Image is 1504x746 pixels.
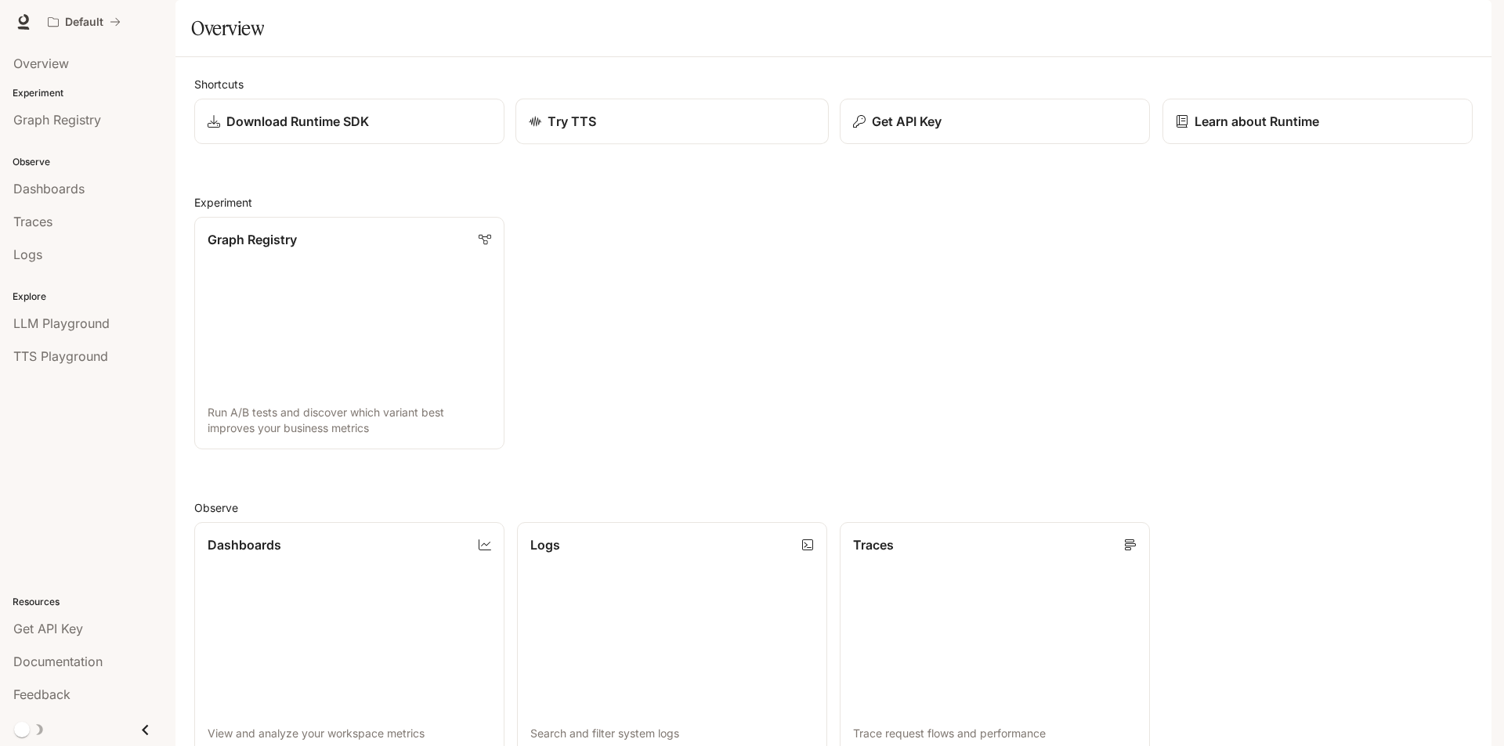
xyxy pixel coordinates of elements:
[853,726,1137,741] p: Trace request flows and performance
[194,99,504,144] a: Download Runtime SDK
[208,230,297,249] p: Graph Registry
[853,535,894,554] p: Traces
[840,99,1150,144] button: Get API Key
[191,13,264,44] h1: Overview
[194,499,1473,516] h2: Observe
[530,535,560,554] p: Logs
[208,535,281,554] p: Dashboards
[41,6,128,38] button: All workspaces
[194,194,1473,211] h2: Experiment
[515,99,829,145] a: Try TTS
[1162,99,1473,144] a: Learn about Runtime
[65,16,103,29] p: Default
[1195,112,1319,131] p: Learn about Runtime
[194,217,504,449] a: Graph RegistryRun A/B tests and discover which variant best improves your business metrics
[208,726,491,741] p: View and analyze your workspace metrics
[548,112,596,131] p: Try TTS
[872,112,942,131] p: Get API Key
[530,726,814,741] p: Search and filter system logs
[208,405,491,436] p: Run A/B tests and discover which variant best improves your business metrics
[226,112,369,131] p: Download Runtime SDK
[194,76,1473,92] h2: Shortcuts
